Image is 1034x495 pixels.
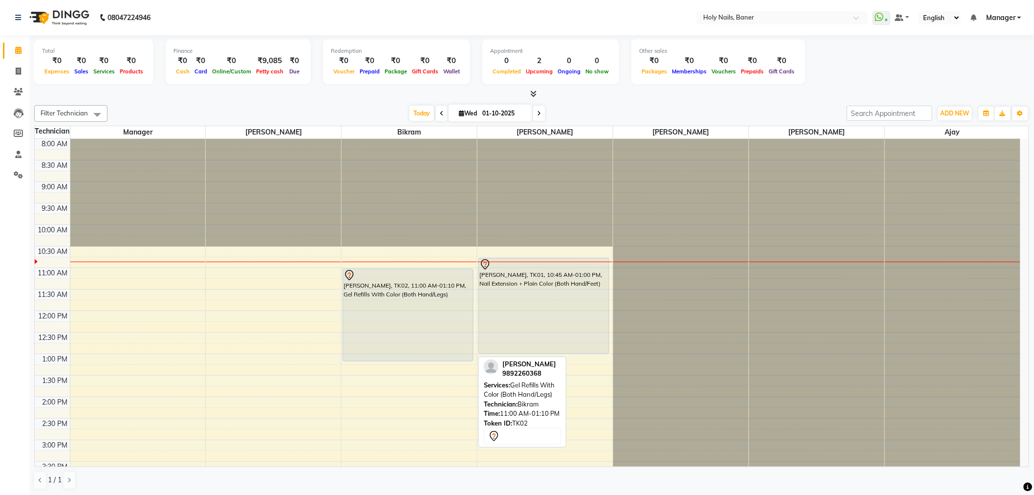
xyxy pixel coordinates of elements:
[40,160,70,171] div: 8:30 AM
[117,68,146,75] span: Products
[583,55,611,67] div: 0
[36,268,70,278] div: 11:00 AM
[523,55,555,67] div: 2
[938,107,972,120] button: ADD NEW
[847,106,932,121] input: Search Appointment
[484,409,500,417] span: Time:
[639,55,669,67] div: ₹0
[42,68,72,75] span: Expenses
[484,419,512,427] span: Token ID:
[484,381,555,399] span: Gel Refills With Color (Both Hand/Legs)
[484,419,561,428] div: TK02
[709,68,738,75] span: Vouchers
[669,68,709,75] span: Memberships
[287,68,302,75] span: Due
[331,68,357,75] span: Voucher
[382,68,409,75] span: Package
[490,68,523,75] span: Completed
[484,381,510,389] span: Services:
[173,55,192,67] div: ₹0
[286,55,303,67] div: ₹0
[36,247,70,257] div: 10:30 AM
[456,110,479,117] span: Wed
[91,55,117,67] div: ₹0
[42,47,146,55] div: Total
[639,47,797,55] div: Other sales
[409,68,441,75] span: Gift Cards
[41,376,70,386] div: 1:30 PM
[986,13,1015,23] span: Manager
[192,55,210,67] div: ₹0
[502,369,556,379] div: 9892260368
[70,126,206,138] span: Manager
[331,55,357,67] div: ₹0
[479,258,609,354] div: [PERSON_NAME], TK01, 10:45 AM-01:00 PM, Nail Extension + Plain Color (Both Hand/Feet)
[25,4,92,31] img: logo
[766,55,797,67] div: ₹0
[37,311,70,321] div: 12:00 PM
[41,462,70,472] div: 3:30 PM
[343,269,473,361] div: [PERSON_NAME], TK02, 11:00 AM-01:10 PM, Gel Refills With Color (Both Hand/Legs)
[583,68,611,75] span: No show
[738,55,766,67] div: ₹0
[409,106,434,121] span: Today
[885,126,1020,138] span: Ajay
[48,475,62,485] span: 1 / 1
[738,68,766,75] span: Prepaids
[484,360,498,374] img: profile
[613,126,749,138] span: [PERSON_NAME]
[502,360,556,368] span: [PERSON_NAME]
[72,55,91,67] div: ₹0
[555,68,583,75] span: Ongoing
[36,290,70,300] div: 11:30 AM
[357,68,382,75] span: Prepaid
[479,106,528,121] input: 2025-10-01
[342,126,477,138] span: Bikram
[254,55,286,67] div: ₹9,085
[941,110,969,117] span: ADD NEW
[441,68,462,75] span: Wallet
[477,126,613,138] span: [PERSON_NAME]
[669,55,709,67] div: ₹0
[490,47,611,55] div: Appointment
[192,68,210,75] span: Card
[40,203,70,214] div: 9:30 AM
[108,4,151,31] b: 08047224946
[382,55,409,67] div: ₹0
[490,55,523,67] div: 0
[41,397,70,407] div: 2:00 PM
[117,55,146,67] div: ₹0
[441,55,462,67] div: ₹0
[37,333,70,343] div: 12:30 PM
[41,109,88,117] span: Filter Technician
[555,55,583,67] div: 0
[523,68,555,75] span: Upcoming
[409,55,441,67] div: ₹0
[206,126,341,138] span: [PERSON_NAME]
[40,139,70,149] div: 8:00 AM
[42,55,72,67] div: ₹0
[331,47,462,55] div: Redemption
[484,400,561,409] div: Bikram
[484,409,561,419] div: 11:00 AM-01:10 PM
[639,68,669,75] span: Packages
[210,68,254,75] span: Online/Custom
[173,47,303,55] div: Finance
[40,182,70,192] div: 9:00 AM
[709,55,738,67] div: ₹0
[91,68,117,75] span: Services
[484,400,517,408] span: Technician:
[254,68,286,75] span: Petty cash
[766,68,797,75] span: Gift Cards
[41,354,70,364] div: 1:00 PM
[35,126,70,136] div: Technician
[749,126,884,138] span: [PERSON_NAME]
[210,55,254,67] div: ₹0
[41,419,70,429] div: 2:30 PM
[36,225,70,235] div: 10:00 AM
[173,68,192,75] span: Cash
[41,440,70,450] div: 3:00 PM
[72,68,91,75] span: Sales
[357,55,382,67] div: ₹0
